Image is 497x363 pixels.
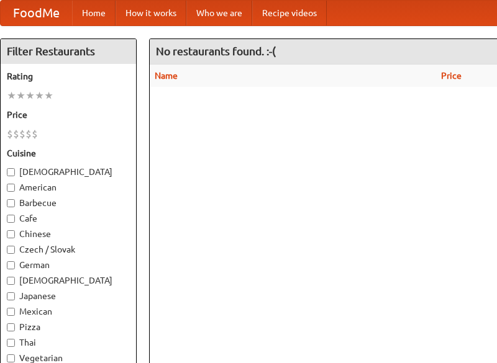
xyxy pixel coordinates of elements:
input: Czech / Slovak [7,246,15,254]
ng-pluralize: No restaurants found. :-( [156,45,276,57]
label: Pizza [7,321,130,333]
label: Japanese [7,290,130,302]
input: Thai [7,339,15,347]
input: Japanese [7,292,15,300]
li: ★ [7,89,16,102]
label: [DEMOGRAPHIC_DATA] [7,166,130,178]
input: [DEMOGRAPHIC_DATA] [7,168,15,176]
li: $ [19,127,25,141]
a: Name [155,71,178,81]
h4: Filter Restaurants [1,39,136,64]
a: Recipe videos [252,1,327,25]
label: [DEMOGRAPHIC_DATA] [7,274,130,287]
h5: Rating [7,70,130,83]
label: German [7,259,130,271]
a: Home [72,1,116,25]
li: $ [32,127,38,141]
input: Mexican [7,308,15,316]
a: Price [441,71,462,81]
li: $ [7,127,13,141]
input: Barbecue [7,199,15,207]
input: Pizza [7,323,15,331]
input: Chinese [7,230,15,238]
li: $ [25,127,32,141]
li: $ [13,127,19,141]
label: Cafe [7,212,130,225]
h5: Price [7,109,130,121]
a: FoodMe [1,1,72,25]
label: Barbecue [7,197,130,209]
a: How it works [116,1,186,25]
input: [DEMOGRAPHIC_DATA] [7,277,15,285]
input: Cafe [7,215,15,223]
input: American [7,184,15,192]
h5: Cuisine [7,147,130,159]
li: ★ [35,89,44,102]
label: Thai [7,336,130,349]
input: German [7,261,15,269]
li: ★ [44,89,53,102]
input: Vegetarian [7,354,15,362]
label: Mexican [7,305,130,318]
label: Czech / Slovak [7,243,130,256]
label: Chinese [7,228,130,240]
label: American [7,181,130,194]
li: ★ [16,89,25,102]
li: ★ [25,89,35,102]
a: Who we are [186,1,252,25]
